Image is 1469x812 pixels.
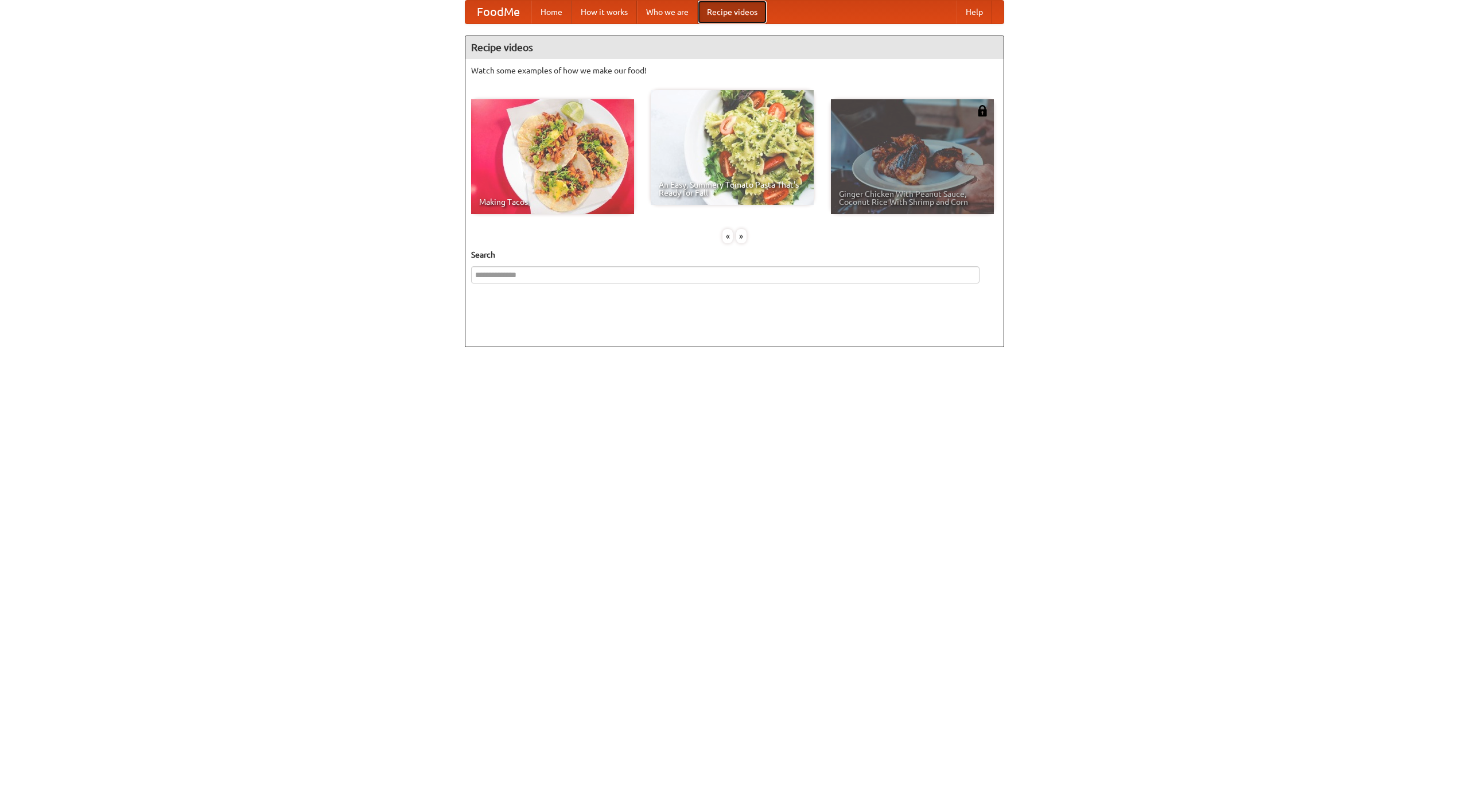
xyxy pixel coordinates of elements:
a: Home [531,1,572,24]
a: FoodMe [465,1,531,24]
span: An Easy, Summery Tomato Pasta That's Ready for Fall [659,181,806,197]
a: Recipe videos [698,1,767,24]
a: An Easy, Summery Tomato Pasta That's Ready for Fall [651,90,814,205]
p: Watch some examples of how we make our food! [471,65,998,76]
a: How it works [572,1,637,24]
a: Help [957,1,992,24]
h4: Recipe videos [465,36,1004,59]
a: Making Tacos [471,99,634,214]
span: Making Tacos [479,198,626,206]
div: » [736,229,747,243]
div: « [722,229,733,243]
img: 483408.png [977,105,988,116]
h5: Search [471,249,998,261]
a: Who we are [637,1,698,24]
